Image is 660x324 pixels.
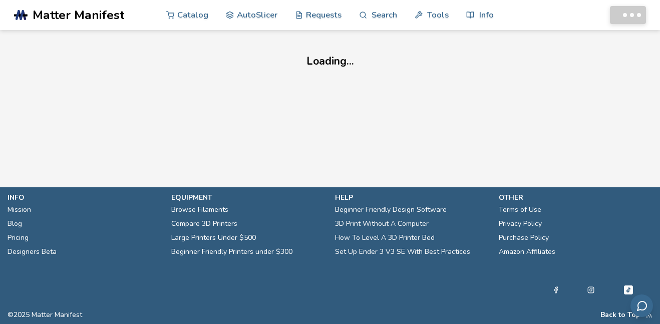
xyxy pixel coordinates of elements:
a: 3D Print Without A Computer [335,217,429,231]
a: Beginner Friendly Printers under $300 [171,245,292,259]
a: Beginner Friendly Design Software [335,203,447,217]
a: Pricing [8,231,29,245]
p: help [335,192,489,203]
p: equipment [171,192,325,203]
a: Set Up Ender 3 V3 SE With Best Practices [335,245,470,259]
button: Back to Top [600,311,640,319]
button: Send feedback via email [630,294,653,317]
a: Compare 3D Printers [171,217,237,231]
a: Purchase Policy [499,231,549,245]
p: info [8,192,161,203]
a: Mission [8,203,31,217]
a: Amazon Affiliates [499,245,555,259]
a: Large Printers Under $500 [171,231,256,245]
a: Terms of Use [499,203,541,217]
a: Designers Beta [8,245,57,259]
span: © 2025 Matter Manifest [8,311,82,319]
span: Matter Manifest [33,8,124,22]
a: RSS Feed [645,311,652,319]
p: other [499,192,652,203]
a: Facebook [552,284,559,296]
a: Privacy Policy [499,217,542,231]
a: How To Level A 3D Printer Bed [335,231,435,245]
a: Instagram [587,284,594,296]
a: Tiktok [622,284,634,296]
h1: Loading... [228,55,432,67]
a: Blog [8,217,22,231]
a: Browse Filaments [171,203,228,217]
